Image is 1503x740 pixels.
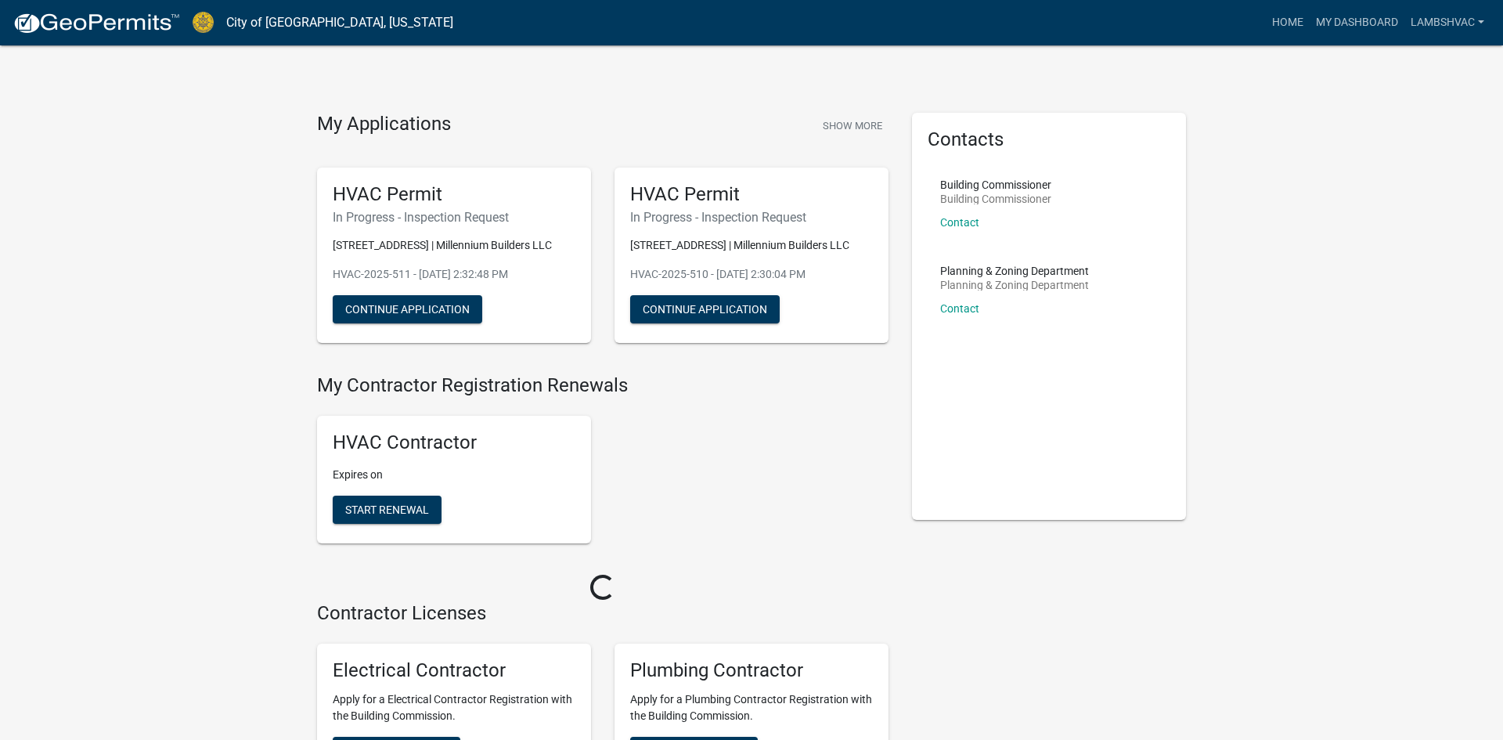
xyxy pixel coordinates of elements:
[193,12,214,33] img: City of Jeffersonville, Indiana
[333,691,575,724] p: Apply for a Electrical Contractor Registration with the Building Commission.
[1266,8,1310,38] a: Home
[317,602,888,625] h4: Contractor Licenses
[928,128,1170,151] h5: Contacts
[333,237,575,254] p: [STREET_ADDRESS] | Millennium Builders LLC
[333,295,482,323] button: Continue Application
[940,280,1089,291] p: Planning & Zoning Department
[816,113,888,139] button: Show More
[333,467,575,483] p: Expires on
[630,295,780,323] button: Continue Application
[940,265,1089,276] p: Planning & Zoning Department
[333,210,575,225] h6: In Progress - Inspection Request
[333,496,442,524] button: Start Renewal
[317,374,888,556] wm-registration-list-section: My Contractor Registration Renewals
[630,237,873,254] p: [STREET_ADDRESS] | Millennium Builders LLC
[630,210,873,225] h6: In Progress - Inspection Request
[940,179,1051,190] p: Building Commissioner
[317,113,451,136] h4: My Applications
[333,659,575,682] h5: Electrical Contractor
[317,374,888,397] h4: My Contractor Registration Renewals
[1404,8,1490,38] a: Lambshvac
[333,266,575,283] p: HVAC-2025-511 - [DATE] 2:32:48 PM
[630,659,873,682] h5: Plumbing Contractor
[345,504,429,516] span: Start Renewal
[630,266,873,283] p: HVAC-2025-510 - [DATE] 2:30:04 PM
[333,431,575,454] h5: HVAC Contractor
[333,183,575,206] h5: HVAC Permit
[630,183,873,206] h5: HVAC Permit
[226,9,453,36] a: City of [GEOGRAPHIC_DATA], [US_STATE]
[940,193,1051,204] p: Building Commissioner
[1310,8,1404,38] a: My Dashboard
[940,216,979,229] a: Contact
[940,302,979,315] a: Contact
[630,691,873,724] p: Apply for a Plumbing Contractor Registration with the Building Commission.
